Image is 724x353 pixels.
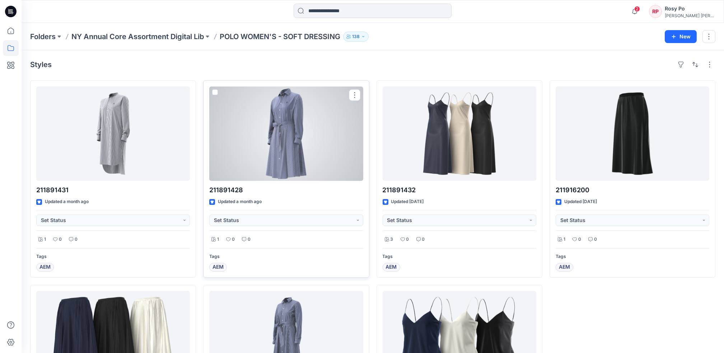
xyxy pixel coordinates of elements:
[30,32,56,42] a: Folders
[383,185,536,195] p: 211891432
[71,32,204,42] a: NY Annual Core Assortment Digital Lib
[391,236,393,243] p: 3
[383,86,536,181] a: 211891432
[209,86,363,181] a: 211891428
[217,236,219,243] p: 1
[422,236,425,243] p: 0
[209,253,363,260] p: Tags
[212,263,224,272] span: AEM
[594,236,597,243] p: 0
[559,263,570,272] span: AEM
[665,4,715,13] div: Rosy Po
[44,236,46,243] p: 1
[634,6,640,12] span: 2
[36,253,190,260] p: Tags
[383,253,536,260] p: Tags
[45,198,89,206] p: Updated a month ago
[75,236,78,243] p: 0
[248,236,251,243] p: 0
[352,33,360,41] p: 138
[232,236,235,243] p: 0
[665,30,697,43] button: New
[578,236,581,243] p: 0
[391,198,424,206] p: Updated [DATE]
[36,185,190,195] p: 211891431
[30,60,52,69] h4: Styles
[386,263,397,272] span: AEM
[406,236,409,243] p: 0
[649,5,662,18] div: RP
[220,32,340,42] p: POLO WOMEN'S - SOFT DRESSING
[556,253,709,260] p: Tags
[343,32,369,42] button: 138
[218,198,262,206] p: Updated a month ago
[564,236,565,243] p: 1
[556,86,709,181] a: 211916200
[564,198,597,206] p: Updated [DATE]
[36,86,190,181] a: 211891431
[39,263,51,272] span: AEM
[209,185,363,195] p: 211891428
[665,13,715,18] div: [PERSON_NAME] [PERSON_NAME]
[59,236,62,243] p: 0
[556,185,709,195] p: 211916200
